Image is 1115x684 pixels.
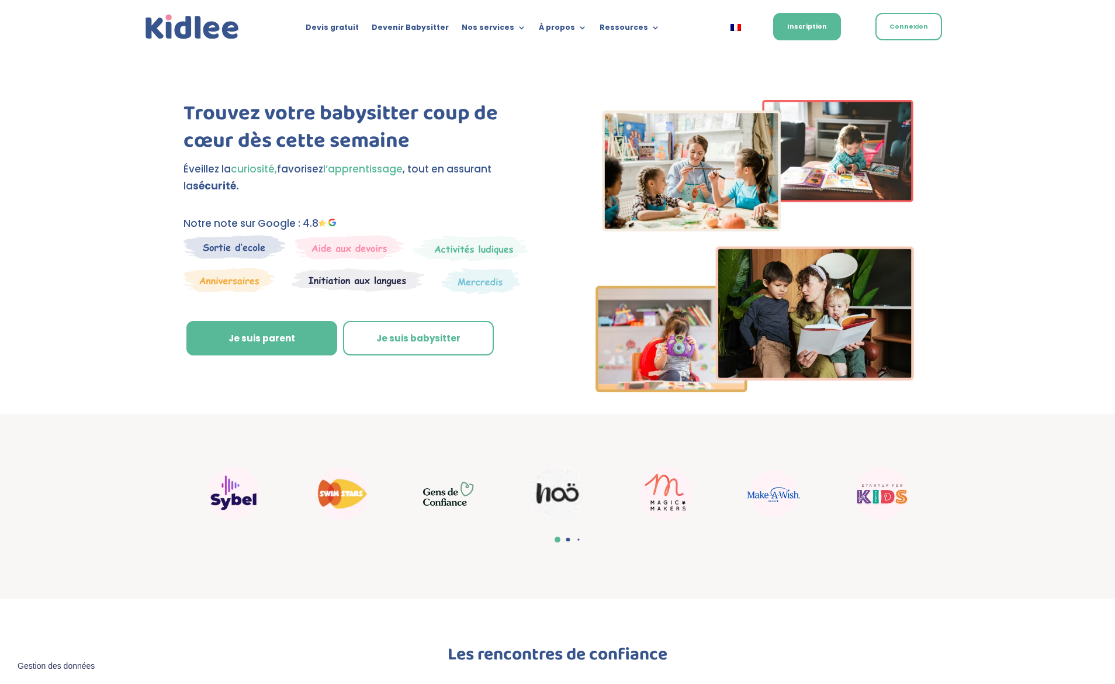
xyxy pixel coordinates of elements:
[295,235,404,260] img: weekends
[315,467,368,520] img: Swim stars
[292,461,391,526] div: 9 / 22
[600,23,660,36] a: Ressources
[724,464,823,523] div: 13 / 22
[183,100,537,161] h1: Trouvez votre babysitter coup de cœur dès cette semaine
[183,161,537,195] p: Éveillez la favorisez , tout en assurant la
[595,382,915,396] picture: Imgs-2
[143,12,242,43] img: logo_kidlee_bleu
[730,24,741,31] img: Français
[413,235,528,262] img: Mercredi
[577,538,579,540] span: Go to slide 3
[183,461,283,526] div: 8 / 22
[832,461,932,526] div: 14 / 22
[231,162,277,176] span: curiosité,
[11,654,102,679] button: Gestion des données
[343,321,494,356] a: Je suis babysitter
[531,468,584,520] img: Noo
[183,235,286,259] img: Sortie decole
[639,467,692,520] img: Magic makers
[306,23,359,36] a: Devis gratuit
[18,661,95,672] span: Gestion des données
[555,537,560,543] span: Go to slide 1
[207,467,259,520] img: Sybel
[616,461,715,526] div: 12 / 22
[508,462,607,526] div: 11 / 22
[183,215,537,232] p: Notre note sur Google : 4.8
[875,13,942,40] a: Connexion
[441,268,520,295] img: Thematique
[856,467,908,520] img: startup for kids
[566,538,570,542] span: Go to slide 2
[400,467,499,520] div: 10 / 22
[292,268,424,292] img: Atelier thematique
[323,162,403,176] span: l’apprentissage
[193,179,239,193] strong: sécurité.
[773,13,841,40] a: Inscription
[747,470,800,517] img: Make a wish
[143,12,242,43] a: Kidlee Logo
[372,23,449,36] a: Devenir Babysitter
[183,268,275,292] img: Anniversaire
[462,23,526,36] a: Nos services
[539,23,587,36] a: À propos
[242,646,873,669] h2: Les rencontres de confiance
[186,321,337,356] a: Je suis parent
[423,481,476,506] img: GDC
